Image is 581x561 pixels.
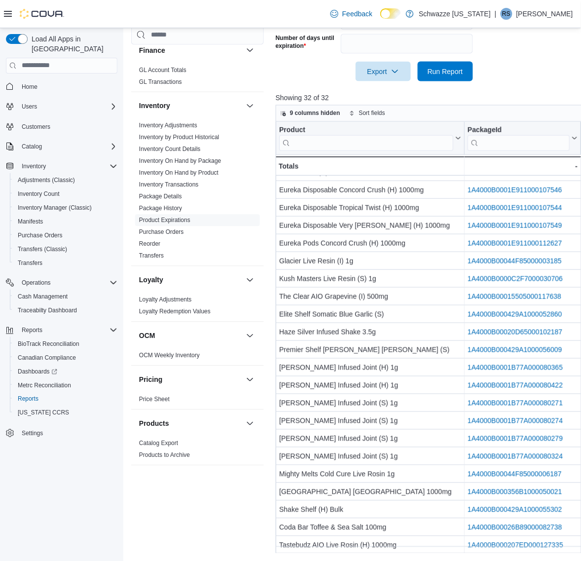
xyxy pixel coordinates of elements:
[279,539,461,551] div: Tastebudz AIO Live Rosin (H) 1000mg
[290,110,340,117] span: 9 columns hidden
[14,379,117,391] span: Metrc Reconciliation
[139,146,201,152] a: Inventory Count Details
[428,67,463,76] span: Run Report
[468,293,561,300] a: 1A4000B00015505000117638
[139,307,211,315] span: Loyalty Redemption Values
[18,141,117,152] span: Catalog
[139,169,218,177] span: Inventory On Hand by Product
[10,256,121,270] button: Transfers
[14,407,117,419] span: Washington CCRS
[356,62,411,81] button: Export
[14,174,79,186] a: Adjustments (Classic)
[18,245,67,253] span: Transfers (Classic)
[22,143,42,150] span: Catalog
[468,257,562,265] a: 1A4000B00044F85000003185
[18,368,57,375] span: Dashboards
[345,108,389,119] button: Sort fields
[139,351,200,359] span: OCM Weekly Inventory
[18,277,117,289] span: Operations
[14,216,47,227] a: Manifests
[139,181,199,188] span: Inventory Transactions
[139,296,192,303] a: Loyalty Adjustments
[139,396,170,403] a: Price Sheet
[279,184,461,196] div: Eureka Disposable Concord Crush (H) 1000mg
[10,365,121,378] a: Dashboards
[14,407,73,419] a: [US_STATE] CCRS
[18,101,41,112] button: Users
[276,34,337,50] label: Number of days until expiration
[10,378,121,392] button: Metrc Reconciliation
[279,362,461,374] div: [PERSON_NAME] Infused Joint (H) 1g
[14,304,117,316] span: Traceabilty Dashboard
[279,486,461,498] div: [GEOGRAPHIC_DATA] [GEOGRAPHIC_DATA] 1000mg
[18,121,54,133] a: Customers
[279,125,453,135] div: Product
[14,352,117,364] span: Canadian Compliance
[131,64,264,91] div: Finance
[139,101,242,111] button: Inventory
[18,259,42,267] span: Transfers
[2,323,121,337] button: Reports
[468,160,578,172] div: -
[14,202,117,214] span: Inventory Manager (Classic)
[516,8,573,20] p: [PERSON_NAME]
[495,8,497,20] p: |
[2,79,121,94] button: Home
[14,366,61,377] a: Dashboards
[362,62,405,81] span: Export
[14,202,96,214] a: Inventory Manager (Classic)
[14,338,83,350] a: BioTrack Reconciliation
[279,504,461,516] div: Shake Shelf (H) Bulk
[139,216,190,224] span: Product Expirations
[28,34,117,54] span: Load All Apps in [GEOGRAPHIC_DATA]
[14,352,80,364] a: Canadian Compliance
[139,181,199,188] a: Inventory Transactions
[139,101,170,111] h3: Inventory
[18,176,75,184] span: Adjustments (Classic)
[139,204,182,212] span: Package History
[380,8,401,19] input: Dark Mode
[139,252,164,259] a: Transfers
[2,276,121,290] button: Operations
[244,374,256,385] button: Pricing
[14,257,117,269] span: Transfers
[22,162,46,170] span: Inventory
[139,157,221,165] span: Inventory On Hand by Package
[14,304,81,316] a: Traceabilty Dashboard
[14,243,71,255] a: Transfers (Classic)
[468,364,563,372] a: 1A4000B0001B77A000080365
[468,541,563,549] a: 1A4000B000207ED000127335
[14,366,117,377] span: Dashboards
[139,374,242,384] button: Pricing
[139,275,242,285] button: Loyalty
[244,100,256,112] button: Inventory
[139,240,160,247] a: Reorder
[279,273,461,285] div: Kush Masters Live Resin (S) 1g
[139,145,201,153] span: Inventory Count Details
[279,125,461,150] button: Product
[419,8,491,20] p: Schwazze [US_STATE]
[131,294,264,321] div: Loyalty
[2,426,121,440] button: Settings
[22,326,42,334] span: Reports
[139,240,160,248] span: Reorder
[18,428,47,440] a: Settings
[279,433,461,445] div: [PERSON_NAME] Infused Joint (S) 1g
[22,430,43,438] span: Settings
[139,78,182,85] a: GL Transactions
[327,4,376,24] a: Feedback
[468,275,563,283] a: 1A4000B0000C2F7000030706
[468,310,562,318] a: 1A4000B000429A1000052860
[139,193,182,200] a: Package Details
[18,395,38,403] span: Reports
[10,351,121,365] button: Canadian Compliance
[279,308,461,320] div: Elite Shelf Somatic Blue Garlic (S)
[139,134,219,141] a: Inventory by Product Historical
[10,242,121,256] button: Transfers (Classic)
[14,243,117,255] span: Transfers (Classic)
[18,277,55,289] button: Operations
[468,417,563,425] a: 1A4000B0001B77A000080274
[14,229,67,241] a: Purchase Orders
[14,257,46,269] a: Transfers
[139,228,184,236] span: Purchase Orders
